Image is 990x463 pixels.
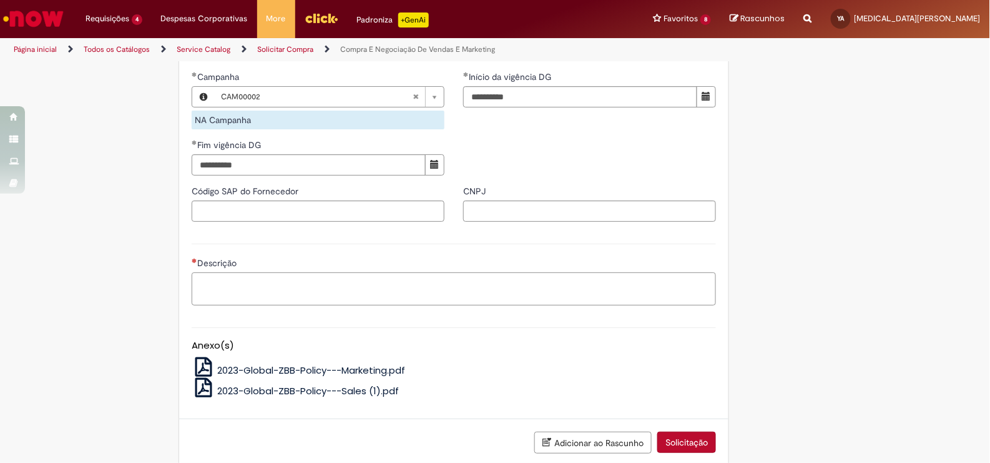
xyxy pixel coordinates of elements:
[86,12,129,25] span: Requisições
[177,44,230,54] a: Service Catalog
[197,71,242,82] span: Campanha
[192,154,426,176] input: Fim vigência DG 29 October 2025 Wednesday
[197,139,263,151] span: Fim vigência DG
[730,13,785,25] a: Rascunhos
[192,87,215,107] button: Campanha, Visualizar este registro CAM00002
[217,384,399,397] span: 2023-Global-ZBB-Policy---Sales (1).pdf
[192,111,444,129] div: NA Campanha
[267,12,286,25] span: More
[398,12,429,27] p: +GenAi
[14,44,57,54] a: Página inicial
[9,38,650,61] ul: Trilhas de página
[192,272,716,306] textarea: Descrição
[657,432,716,453] button: Solicitação
[855,13,981,24] span: [MEDICAL_DATA][PERSON_NAME]
[740,12,785,24] span: Rascunhos
[192,384,399,397] a: 2023-Global-ZBB-Policy---Sales (1).pdf
[1,6,66,31] img: ServiceNow
[197,257,239,269] span: Descrição
[463,201,716,222] input: CNPJ
[463,86,697,107] input: Início da vigência DG 29 September 2025 Monday
[257,44,313,54] a: Solicitar Compra
[192,72,197,77] span: Obrigatório Preenchido
[534,432,652,454] button: Adicionar ao Rascunho
[305,9,338,27] img: click_logo_yellow_360x200.png
[463,72,469,77] span: Obrigatório Preenchido
[217,364,405,377] span: 2023-Global-ZBB-Policy---Marketing.pdf
[221,87,413,107] span: CAM00002
[84,44,150,54] a: Todos os Catálogos
[425,154,444,176] button: Mostrar calendário para Fim vigência DG
[192,201,444,222] input: Código SAP do Fornecedor
[192,258,197,263] span: Necessários
[664,12,698,25] span: Favoritos
[132,14,142,25] span: 4
[469,71,554,82] span: Início da vigência DG
[192,364,406,377] a: 2023-Global-ZBB-Policy---Marketing.pdf
[838,14,845,22] span: YA
[700,14,711,25] span: 8
[192,341,716,351] h5: Anexo(s)
[357,12,429,27] div: Padroniza
[463,186,488,197] span: CNPJ
[161,12,248,25] span: Despesas Corporativas
[697,86,716,107] button: Mostrar calendário para Início da vigência DG
[215,87,444,107] a: CAM00002Limpar campo Campanha
[406,87,425,107] abbr: Limpar campo Campanha
[192,140,197,145] span: Obrigatório Preenchido
[192,186,301,197] span: Código SAP do Fornecedor
[340,44,495,54] a: Compra E Negociação De Vendas E Marketing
